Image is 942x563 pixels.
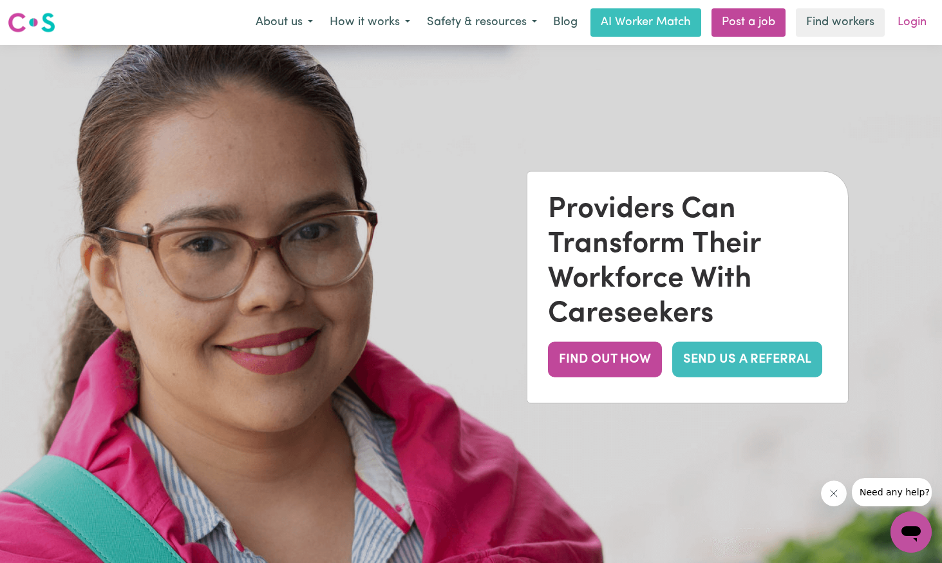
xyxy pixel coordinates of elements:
button: FIND OUT HOW [548,341,662,377]
a: AI Worker Match [590,8,701,37]
img: Careseekers logo [8,11,55,34]
button: About us [247,9,321,36]
a: Careseekers logo [8,8,55,37]
iframe: Close message [821,481,847,506]
a: Post a job [711,8,786,37]
button: Safety & resources [419,9,545,36]
a: Login [890,8,934,37]
a: Find workers [796,8,885,37]
a: Blog [545,8,585,37]
iframe: Message from company [852,478,932,506]
iframe: Button to launch messaging window [890,511,932,553]
div: Providers Can Transform Their Workforce With Careseekers [548,192,827,331]
a: SEND US A REFERRAL [672,341,822,377]
button: How it works [321,9,419,36]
